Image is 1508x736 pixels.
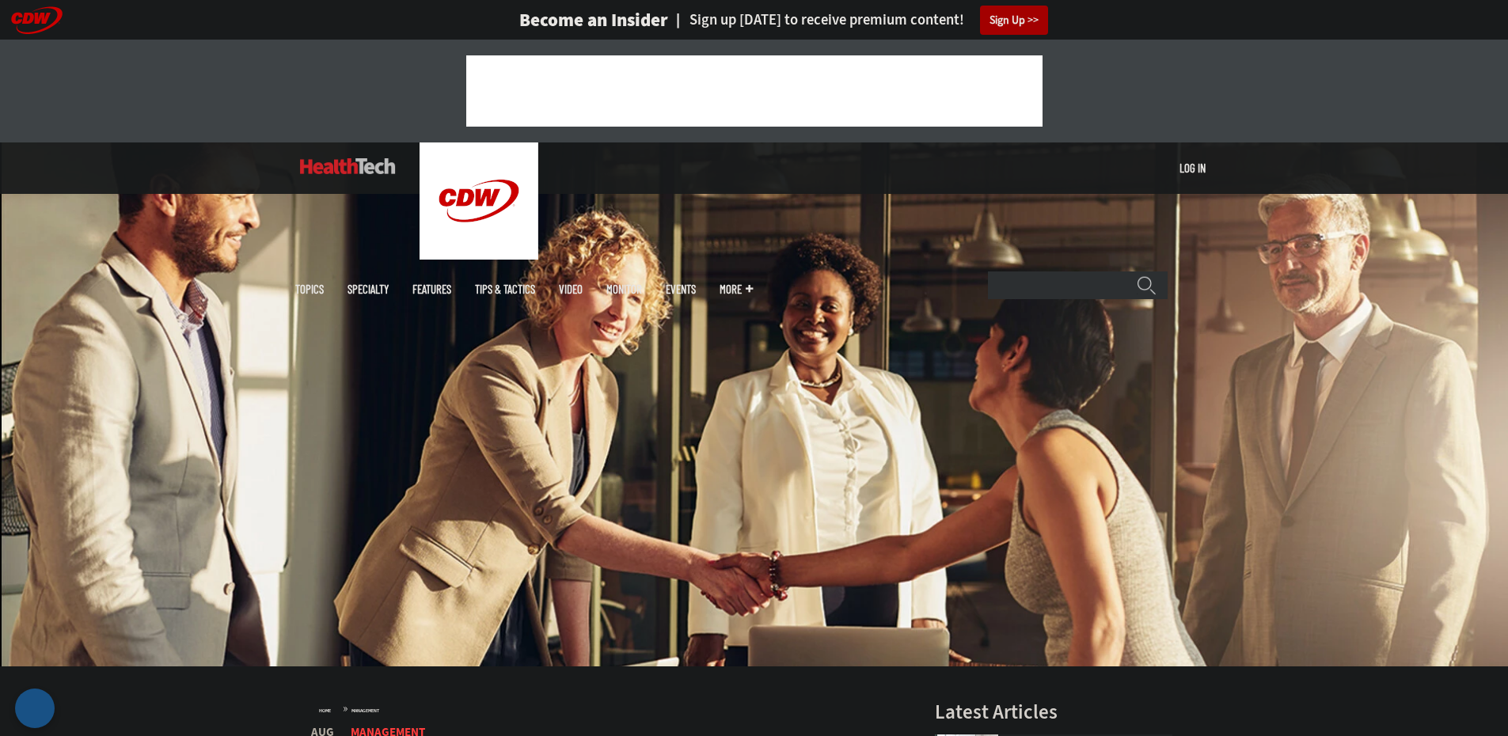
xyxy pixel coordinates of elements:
a: Tips & Tactics [475,283,535,295]
a: Sign up [DATE] to receive premium content! [668,13,964,28]
a: Events [666,283,696,295]
img: Home [300,158,396,174]
img: Home [420,142,538,260]
a: CDW [420,247,538,264]
h3: Latest Articles [935,702,1172,722]
iframe: advertisement [466,55,1043,127]
div: User menu [1179,160,1206,176]
a: Video [559,283,583,295]
a: Features [412,283,451,295]
span: More [720,283,753,295]
button: Open Preferences [15,689,55,728]
a: Home [319,708,331,714]
div: » [319,702,894,715]
a: Log in [1179,161,1206,175]
a: Sign Up [980,6,1048,35]
span: Topics [295,283,324,295]
a: Management [351,708,379,714]
span: Specialty [348,283,389,295]
h3: Become an Insider [519,11,668,29]
a: Become an Insider [460,11,668,29]
div: Cookie Settings [15,689,55,728]
a: MonITor [606,283,642,295]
